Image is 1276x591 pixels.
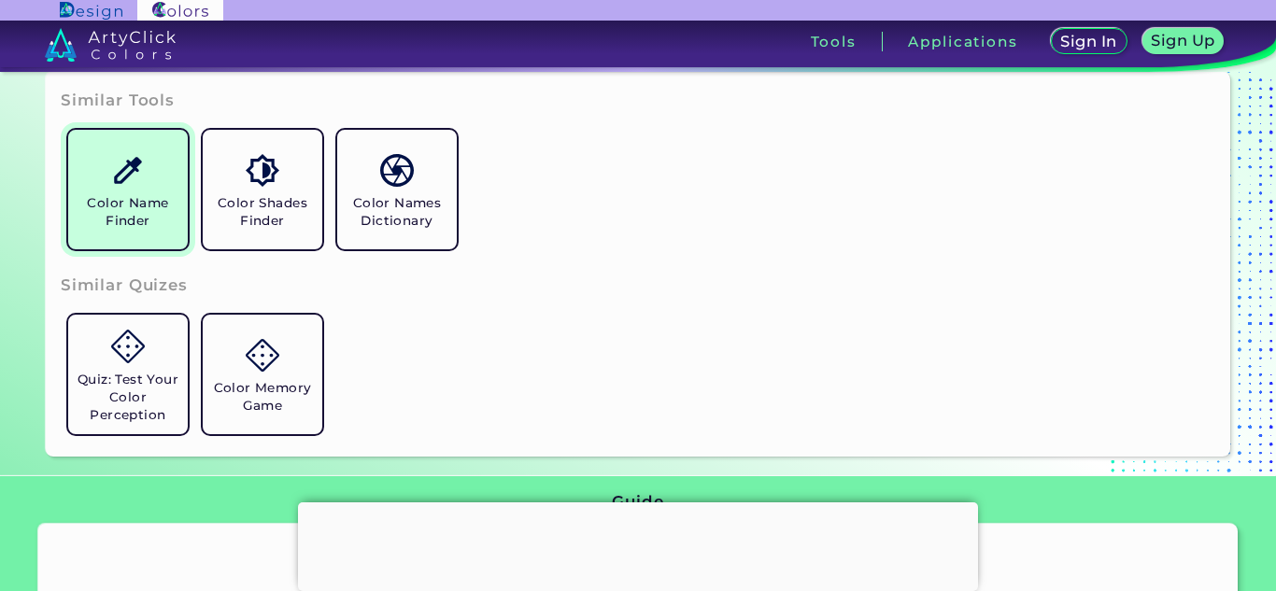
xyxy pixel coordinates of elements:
[330,122,464,257] a: Color Names Dictionary
[1146,30,1221,53] a: Sign Up
[195,307,330,442] a: Color Memory Game
[76,194,180,230] h5: Color Name Finder
[76,371,180,424] h5: Quiz: Test Your Color Perception
[1154,34,1212,48] h5: Sign Up
[298,502,978,586] iframe: Advertisement
[61,274,188,297] h3: Similar Quizes
[246,339,278,372] img: icon_game.svg
[111,154,144,187] img: icon_color_name_finder.svg
[45,28,177,62] img: logo_artyclick_colors_white.svg
[1055,30,1124,53] a: Sign In
[345,194,449,230] h5: Color Names Dictionary
[811,35,857,49] h3: Tools
[908,35,1017,49] h3: Applications
[1063,35,1114,49] h5: Sign In
[195,122,330,257] a: Color Shades Finder
[111,330,144,362] img: icon_game.svg
[612,491,663,514] h3: Guide
[246,154,278,187] img: icon_color_shades.svg
[61,122,195,257] a: Color Name Finder
[380,154,413,187] img: icon_color_names_dictionary.svg
[210,379,315,415] h5: Color Memory Game
[61,90,175,112] h3: Similar Tools
[61,307,195,442] a: Quiz: Test Your Color Perception
[230,556,1046,581] h2: ArtyClick "Color Hue Finder"
[210,194,315,230] h5: Color Shades Finder
[60,2,122,20] img: ArtyClick Design logo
